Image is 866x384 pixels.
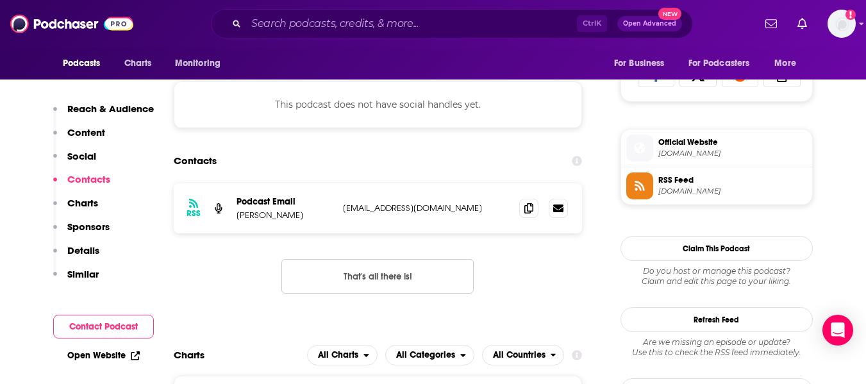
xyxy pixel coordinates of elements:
[67,221,110,233] p: Sponsors
[281,259,474,294] button: Nothing here.
[67,150,96,162] p: Social
[343,203,510,213] p: [EMAIL_ADDRESS][DOMAIN_NAME]
[307,345,378,365] h2: Platforms
[658,187,807,196] span: anchor.fm
[175,54,221,72] span: Monitoring
[237,196,333,207] p: Podcast Email
[614,54,665,72] span: For Business
[792,13,812,35] a: Show notifications dropdown
[174,81,583,128] div: This podcast does not have social handles yet.
[10,12,133,36] img: Podchaser - Follow, Share and Rate Podcasts
[658,149,807,158] span: thedutchmentor.com
[626,135,807,162] a: Official Website[DOMAIN_NAME]
[688,54,750,72] span: For Podcasters
[67,244,99,256] p: Details
[67,103,154,115] p: Reach & Audience
[828,10,856,38] button: Show profile menu
[67,126,105,138] p: Content
[318,351,358,360] span: All Charts
[658,137,807,148] span: Official Website
[845,10,856,20] svg: Add a profile image
[482,345,565,365] h2: Countries
[53,150,96,174] button: Social
[620,266,813,276] span: Do you host or manage this podcast?
[53,268,99,292] button: Similar
[166,51,237,76] button: open menu
[124,54,152,72] span: Charts
[482,345,565,365] button: open menu
[53,103,154,126] button: Reach & Audience
[53,173,110,197] button: Contacts
[385,345,474,365] h2: Categories
[828,10,856,38] span: Logged in as angelabellBL2024
[658,8,681,20] span: New
[385,345,474,365] button: open menu
[53,221,110,244] button: Sponsors
[174,349,204,361] h2: Charts
[617,16,682,31] button: Open AdvancedNew
[237,210,333,221] p: [PERSON_NAME]
[53,126,105,150] button: Content
[822,315,853,346] div: Open Intercom Messenger
[765,51,812,76] button: open menu
[760,13,782,35] a: Show notifications dropdown
[493,351,545,360] span: All Countries
[396,351,455,360] span: All Categories
[620,307,813,332] button: Refresh Feed
[54,51,117,76] button: open menu
[53,315,154,338] button: Contact Podcast
[307,345,378,365] button: open menu
[246,13,577,34] input: Search podcasts, credits, & more...
[623,21,676,27] span: Open Advanced
[67,173,110,185] p: Contacts
[577,15,607,32] span: Ctrl K
[658,174,807,186] span: RSS Feed
[63,54,101,72] span: Podcasts
[53,197,98,221] button: Charts
[187,208,201,219] h3: RSS
[828,10,856,38] img: User Profile
[626,172,807,199] a: RSS Feed[DOMAIN_NAME]
[67,350,140,361] a: Open Website
[211,9,693,38] div: Search podcasts, credits, & more...
[116,51,160,76] a: Charts
[174,149,217,173] h2: Contacts
[67,268,99,280] p: Similar
[680,51,769,76] button: open menu
[620,337,813,358] div: Are we missing an episode or update? Use this to check the RSS feed immediately.
[605,51,681,76] button: open menu
[620,236,813,261] button: Claim This Podcast
[620,266,813,287] div: Claim and edit this page to your liking.
[67,197,98,209] p: Charts
[774,54,796,72] span: More
[53,244,99,268] button: Details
